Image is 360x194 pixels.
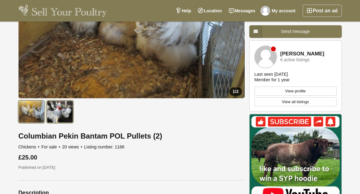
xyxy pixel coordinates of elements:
img: Columbian Pekin Bantam POL Pullets (2) - 2 [47,101,73,123]
span: 1 [233,89,235,94]
img: Carol Connor [254,46,277,68]
img: Columbian Pekin Bantam POL Pullets (2) - 1 [19,101,45,123]
a: Help [172,5,194,17]
div: Member for 1 year [254,77,290,83]
a: Location [194,5,225,17]
span: For sale [41,144,61,149]
img: Sell Your Poultry [19,5,107,17]
a: [PERSON_NAME] [280,51,325,57]
a: View all listings [254,97,337,107]
div: 6 active listings [280,58,310,62]
span: Listing number: 1166 [84,144,125,149]
p: Published on [DATE] [19,164,244,171]
div: £25.00 [19,154,244,161]
span: 20 views [62,144,83,149]
a: My account [259,5,299,17]
a: View profile [254,87,337,96]
span: Send message [281,29,310,34]
a: Messages [226,5,259,17]
div: / [230,87,242,96]
div: Member is offline [271,46,276,51]
h1: Columbian Pekin Bantam POL Pullets (2) [19,132,244,140]
span: Chickens [19,144,40,149]
span: 2 [236,89,239,94]
a: Post an ad [303,5,342,17]
img: Karen Ricketts [260,6,270,16]
a: Send message [249,25,342,38]
div: Last seen [DATE] [254,71,288,77]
